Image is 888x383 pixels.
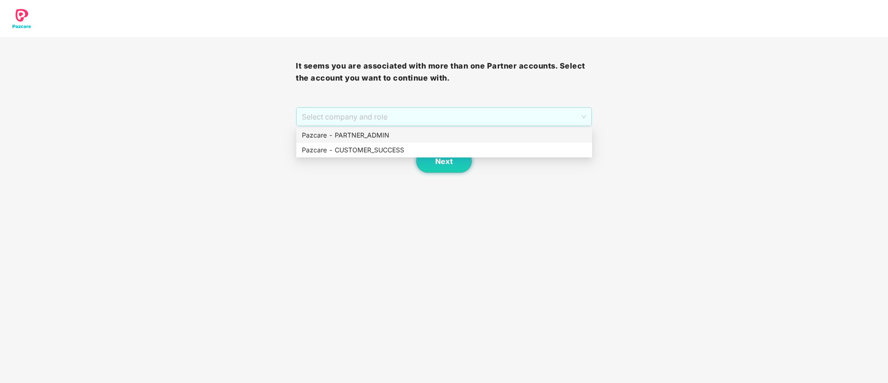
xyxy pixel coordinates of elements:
span: Select company and role [302,108,586,126]
div: Pazcare - PARTNER_ADMIN [296,128,592,143]
button: Next [416,150,472,173]
div: Pazcare - CUSTOMER_SUCCESS [302,145,587,155]
div: Pazcare - CUSTOMER_SUCCESS [296,143,592,157]
span: Next [435,157,453,166]
div: Pazcare - PARTNER_ADMIN [302,130,587,140]
h3: It seems you are associated with more than one Partner accounts. Select the account you want to c... [296,60,592,84]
